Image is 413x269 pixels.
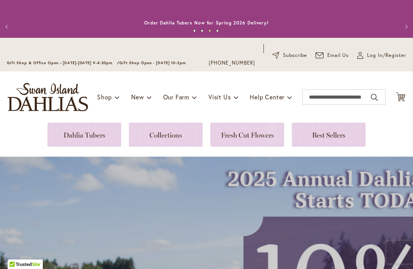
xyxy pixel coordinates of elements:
span: Help Center [250,93,285,101]
button: 1 of 4 [193,29,196,32]
a: Email Us [315,52,349,59]
button: 4 of 4 [216,29,219,32]
span: Shop [97,93,112,101]
button: Next [398,19,413,34]
a: store logo [8,83,88,111]
span: Gift Shop Open - [DATE] 10-3pm [119,60,186,65]
a: Log In/Register [357,52,406,59]
span: Visit Us [208,93,231,101]
span: Email Us [327,52,349,59]
a: Subscribe [272,52,307,59]
span: Our Farm [163,93,189,101]
span: Gift Shop & Office Open - [DATE]-[DATE] 9-4:30pm / [7,60,119,65]
button: 3 of 4 [208,29,211,32]
a: Order Dahlia Tubers Now for Spring 2026 Delivery! [144,20,269,26]
a: [PHONE_NUMBER] [209,59,255,67]
span: Subscribe [283,52,307,59]
span: New [131,93,144,101]
button: 2 of 4 [201,29,203,32]
span: Log In/Register [367,52,406,59]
